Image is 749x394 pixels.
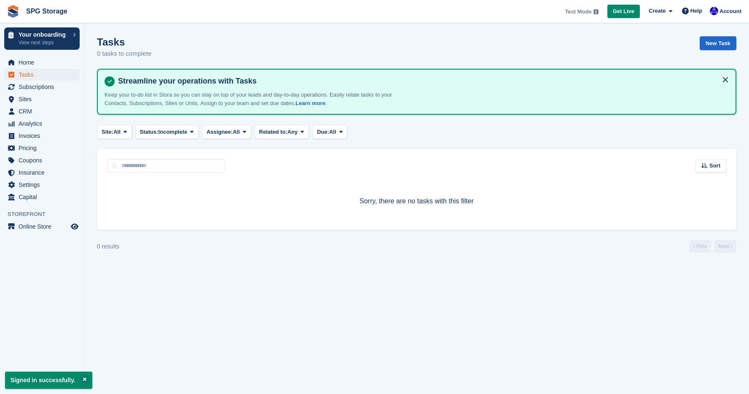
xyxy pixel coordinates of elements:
span: Sites [19,93,69,105]
span: All [233,128,240,136]
span: Related to: [259,128,287,136]
span: Online Store [19,221,69,232]
span: Any [287,128,298,136]
a: menu [4,167,80,178]
span: Sort [709,162,720,170]
img: icon-info-grey-7440780725fd019a000dd9b08b2336e03edf1995a4989e88bcd33f0948082b44.svg [593,9,599,14]
span: Due: [317,128,329,136]
a: New Task [700,36,736,50]
a: Your onboarding View next steps [4,27,80,50]
a: menu [4,93,80,105]
a: menu [4,81,80,93]
span: Pricing [19,142,69,154]
a: menu [4,130,80,142]
div: 0 results [97,242,119,251]
h4: Streamline your operations with Tasks [115,76,729,86]
p: Your onboarding [19,32,69,38]
a: menu [4,221,80,232]
img: Dominic Oldham [710,7,718,15]
span: Account [719,7,741,16]
button: Site: All [97,125,132,139]
a: Next [714,240,736,253]
span: Coupons [19,154,69,166]
a: menu [4,105,80,117]
p: Signed in successfully. [5,372,92,389]
button: Related to: Any [255,125,309,139]
a: menu [4,69,80,81]
p: 0 tasks to complete [97,49,151,59]
span: All [113,128,121,136]
a: Learn more [295,100,325,106]
button: Status: Incomplete [135,125,199,139]
a: menu [4,118,80,130]
span: Site: [102,128,113,136]
a: menu [4,57,80,68]
span: Invoices [19,130,69,142]
button: Assignee: All [202,125,251,139]
span: CRM [19,105,69,117]
span: Tasks [19,69,69,81]
a: Preview store [70,221,80,232]
a: menu [4,191,80,203]
a: Get Live [607,5,640,19]
span: Test Mode [565,8,591,16]
button: Due: All [312,125,347,139]
a: SPG Storage [23,4,71,18]
span: Insurance [19,167,69,178]
p: Sorry, there are no tasks with this filter [107,196,726,206]
span: All [329,128,336,136]
span: Status: [140,128,158,136]
span: Get Live [613,7,634,16]
span: Help [690,7,702,15]
nav: Page [687,240,738,253]
a: Previous [689,240,711,253]
a: menu [4,179,80,191]
p: Keep your to-do list in Stora so you can stay on top of your leads and day-to-day operations. Eas... [105,91,400,107]
a: menu [4,142,80,154]
span: Capital [19,191,69,203]
span: Settings [19,179,69,191]
span: Analytics [19,118,69,130]
p: View next steps [19,39,69,46]
h1: Tasks [97,36,151,48]
span: Assignee: [207,128,233,136]
span: Incomplete [158,128,188,136]
span: Storefront [8,210,84,219]
span: Subscriptions [19,81,69,93]
img: stora-icon-8386f47178a22dfd0bd8f6a31ec36ba5ce8667c1dd55bd0f319d3a0aa187defe.svg [7,5,19,18]
span: Create [649,7,666,15]
a: menu [4,154,80,166]
span: Home [19,57,69,68]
